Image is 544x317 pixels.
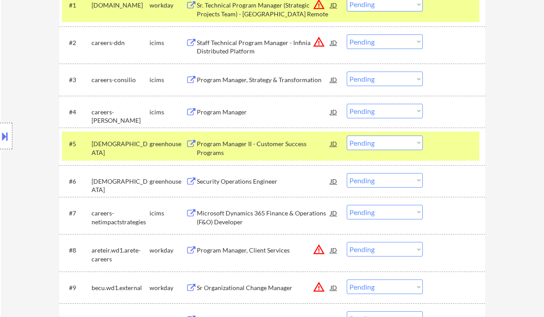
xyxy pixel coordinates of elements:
[69,1,84,10] div: #1
[197,140,330,157] div: Program Manager II - Customer Success Programs
[149,38,186,47] div: icims
[329,173,338,189] div: JD
[149,209,186,218] div: icims
[149,283,186,292] div: workday
[313,281,325,293] button: warning_amber
[149,75,186,84] div: icims
[149,246,186,255] div: workday
[197,1,330,18] div: Sr. Technical Program Manager (Strategic Projects Team) - [GEOGRAPHIC_DATA] Remote
[92,246,149,263] div: areteir.wd1.arete-careers
[197,38,330,56] div: Staff Technical Program Manager - Infinia Distributed Platform
[197,283,330,292] div: Sr Organizational Change Manager
[69,38,84,47] div: #2
[329,104,338,120] div: JD
[329,72,338,87] div: JD
[149,1,186,10] div: workday
[197,209,330,226] div: Microsoft Dynamics 365 Finance & Operations (F&O) Developer
[313,243,325,256] button: warning_amber
[149,177,186,186] div: greenhouse
[329,242,338,258] div: JD
[69,246,84,255] div: #8
[197,75,330,84] div: Program Manager, Strategy & Transformation
[92,38,149,47] div: careers-ddn
[329,136,338,151] div: JD
[329,205,338,221] div: JD
[329,34,338,50] div: JD
[92,1,149,10] div: [DOMAIN_NAME]
[92,283,149,292] div: becu.wd1.external
[149,108,186,117] div: icims
[149,140,186,148] div: greenhouse
[69,283,84,292] div: #9
[313,36,325,48] button: warning_amber
[197,246,330,255] div: Program Manager, Client Services
[197,177,330,186] div: Security Operations Engineer
[329,279,338,295] div: JD
[197,108,330,117] div: Program Manager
